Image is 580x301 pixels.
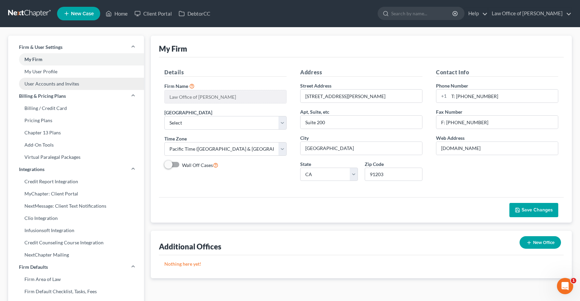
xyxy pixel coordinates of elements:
p: Nothing here yet! [164,261,558,267]
a: My Firm [8,53,144,65]
input: Enter phone... [449,90,558,102]
input: XXXXX [365,168,422,181]
a: Firm Defaults [8,261,144,273]
button: New Office [520,236,561,249]
span: Firm & User Settings [19,44,62,51]
input: (optional) [301,116,422,129]
h5: Contact Info [436,68,558,77]
a: Law Office of [PERSON_NAME] [488,7,572,20]
a: NextChapter Mailing [8,249,144,261]
a: Credit Counseling Course Integration [8,237,144,249]
a: Home [102,7,131,20]
input: Enter web address.... [436,142,558,155]
label: Apt, Suite, etc [300,108,329,115]
label: Street Address [300,82,331,89]
input: Enter name... [165,90,286,103]
a: Add-On Tools [8,139,144,151]
h5: Details [164,68,287,77]
label: Fax Number [436,108,463,115]
div: My Firm [159,44,187,54]
a: Chapter 13 Plans [8,127,144,139]
a: DebtorCC [175,7,214,20]
button: Save Changes [509,203,558,217]
input: Search by name... [391,7,453,20]
a: Pricing Plans [8,114,144,127]
span: Integrations [19,166,44,173]
span: 1 [571,278,576,283]
label: City [300,134,309,142]
span: New Case [71,11,94,16]
a: Client Portal [131,7,175,20]
a: Firm Default Checklist, Tasks, Fees [8,285,144,298]
a: Credit Report Integration [8,175,144,188]
span: Billing & Pricing Plans [19,93,66,99]
a: Billing & Pricing Plans [8,90,144,102]
div: Additional Offices [159,242,221,251]
a: Virtual Paralegal Packages [8,151,144,163]
a: Clio Integration [8,212,144,224]
a: Help [465,7,488,20]
input: Enter address... [301,90,422,102]
a: Billing / Credit Card [8,102,144,114]
a: Firm Area of Law [8,273,144,285]
a: My User Profile [8,65,144,78]
span: Firm Defaults [19,264,48,270]
input: Enter fax... [436,116,558,129]
a: NextMessage: Client Text Notifications [8,200,144,212]
label: [GEOGRAPHIC_DATA] [164,109,212,116]
label: Zip Code [365,161,384,168]
a: User Accounts and Invites [8,78,144,90]
label: Time Zone [164,135,187,142]
iframe: Intercom live chat [557,278,573,294]
span: Wall Off Cases [182,162,213,168]
a: Integrations [8,163,144,175]
span: Save Changes [522,207,553,213]
label: Web Address [436,134,465,142]
label: Phone Number [436,82,468,89]
h5: Address [300,68,422,77]
input: Enter city... [301,142,422,155]
a: Infusionsoft Integration [8,224,144,237]
label: State [300,161,311,168]
a: MyChapter: Client Portal [8,188,144,200]
div: +1 [436,90,449,102]
span: Firm Name [164,83,188,89]
a: Firm & User Settings [8,41,144,53]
